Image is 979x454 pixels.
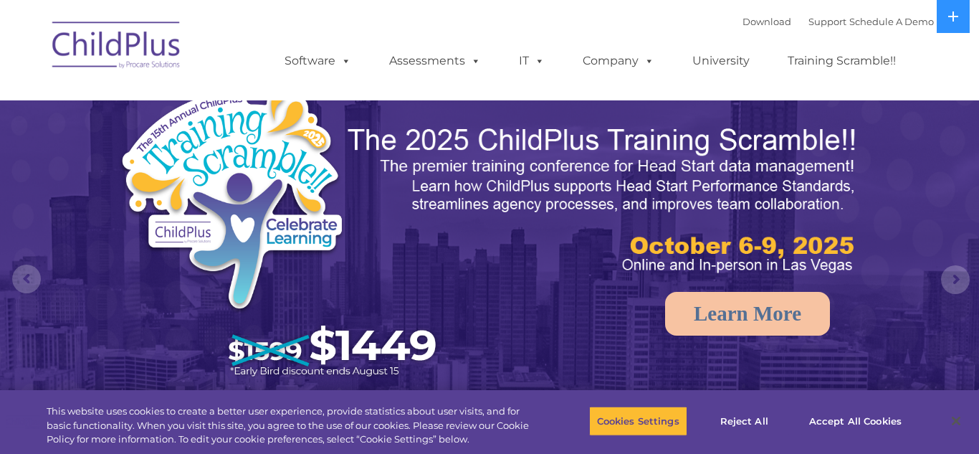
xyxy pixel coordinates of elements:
a: Training Scramble!! [773,47,910,75]
a: IT [505,47,559,75]
a: Schedule A Demo [849,16,934,27]
div: This website uses cookies to create a better user experience, provide statistics about user visit... [47,405,538,447]
img: ChildPlus by Procare Solutions [45,11,188,83]
a: University [678,47,764,75]
font: | [742,16,934,27]
button: Close [940,405,972,437]
button: Cookies Settings [589,406,687,436]
a: Company [568,47,669,75]
a: Assessments [375,47,495,75]
a: Support [808,16,846,27]
button: Reject All [699,406,789,436]
button: Accept All Cookies [801,406,909,436]
a: Download [742,16,791,27]
a: Software [270,47,366,75]
a: Learn More [665,292,830,336]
